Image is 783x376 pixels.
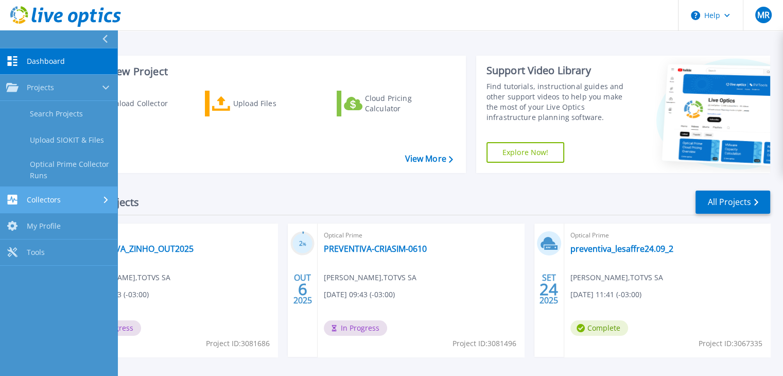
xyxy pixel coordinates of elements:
[233,93,316,114] div: Upload Files
[206,338,270,349] span: Project ID: 3081686
[486,81,634,123] div: Find tutorials, instructional guides and other support videos to help you make the most of your L...
[324,289,395,300] span: [DATE] 09:43 (-03:00)
[205,91,320,116] a: Upload Files
[570,230,764,241] span: Optical Prime
[486,64,634,77] div: Support Video Library
[337,91,451,116] a: Cloud Pricing Calculator
[78,230,271,241] span: Optical Prime
[570,244,673,254] a: preventiva_lesaffre24.09_2
[73,66,453,77] h3: Start a New Project
[27,221,61,231] span: My Profile
[99,93,182,114] div: Download Collector
[570,272,663,283] span: [PERSON_NAME] , TOTVS SA
[27,195,61,204] span: Collectors
[78,272,170,283] span: [PERSON_NAME] , TOTVS SA
[757,11,769,19] span: MR
[324,230,517,241] span: Optical Prime
[539,270,559,308] div: SET 2025
[293,270,312,308] div: OUT 2025
[699,338,762,349] span: Project ID: 3067335
[324,244,427,254] a: PREVENTIVA-CRIASIM-0610
[540,285,558,294] span: 24
[303,241,306,247] span: %
[570,289,641,300] span: [DATE] 11:41 (-03:00)
[695,191,770,214] a: All Projects
[73,91,188,116] a: Download Collector
[570,320,628,336] span: Complete
[405,154,453,164] a: View More
[298,285,307,294] span: 6
[324,320,387,336] span: In Progress
[486,142,565,163] a: Explore Now!
[27,248,45,257] span: Tools
[290,238,315,250] h3: 2
[324,272,416,283] span: [PERSON_NAME] , TOTVS SA
[27,83,54,92] span: Projects
[365,93,447,114] div: Cloud Pricing Calculator
[453,338,516,349] span: Project ID: 3081496
[78,244,194,254] a: PREVENTIVA_ZINHO_OUT2025
[27,57,65,66] span: Dashboard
